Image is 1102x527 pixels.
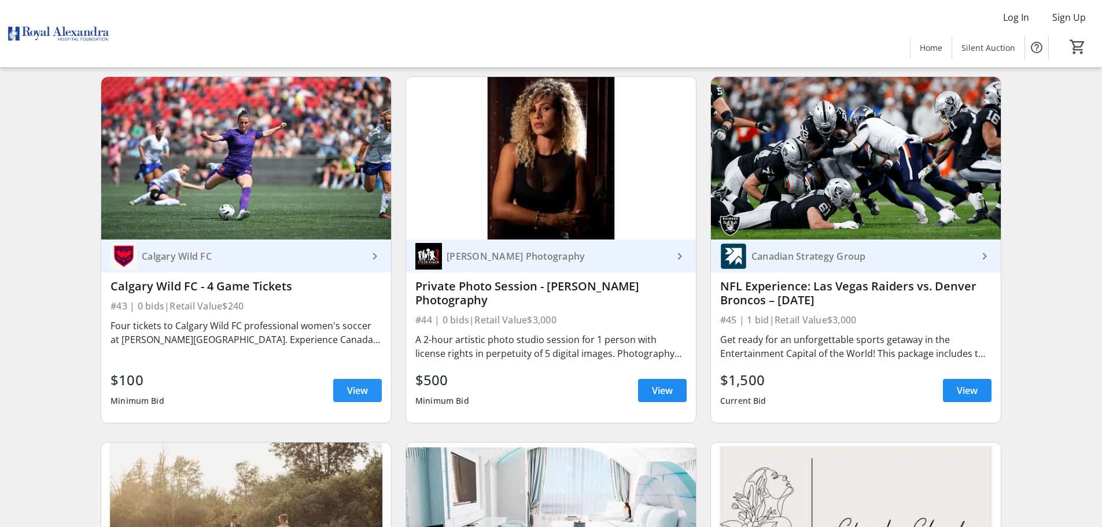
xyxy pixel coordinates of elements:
[110,279,382,293] div: Calgary Wild FC - 4 Game Tickets
[1052,10,1086,24] span: Sign Up
[747,250,978,262] div: Canadian Strategy Group
[720,370,766,390] div: $1,500
[415,243,442,270] img: Tyler Baker Photography
[368,249,382,263] mat-icon: keyboard_arrow_right
[978,249,992,263] mat-icon: keyboard_arrow_right
[957,384,978,397] span: View
[442,250,673,262] div: [PERSON_NAME] Photography
[720,312,992,328] div: #45 | 1 bid | Retail Value $3,000
[110,390,164,411] div: Minimum Bid
[415,333,687,360] div: A 2-hour artistic photo studio session for 1 person with license rights in perpetuity of 5 digita...
[952,37,1024,58] a: Silent Auction
[415,390,469,411] div: Minimum Bid
[711,239,1001,272] a: Canadian Strategy GroupCanadian Strategy Group
[638,379,687,402] a: View
[406,77,696,240] img: Private Photo Session - Tyler Baker Photography
[110,319,382,347] div: Four tickets to Calgary Wild FC professional women's soccer at [PERSON_NAME][GEOGRAPHIC_DATA]. Ex...
[994,8,1038,27] button: Log In
[711,77,1001,240] img: NFL Experience: Las Vegas Raiders vs. Denver Broncos – November 7, 2025
[101,239,391,272] a: Calgary Wild FCCalgary Wild FC
[406,239,696,272] a: Tyler Baker Photography[PERSON_NAME] Photography
[415,370,469,390] div: $500
[101,77,391,240] img: Calgary Wild FC - 4 Game Tickets
[7,5,110,62] img: Royal Alexandra Hospital Foundation's Logo
[1043,8,1095,27] button: Sign Up
[110,370,164,390] div: $100
[720,243,747,270] img: Canadian Strategy Group
[110,298,382,314] div: #43 | 0 bids | Retail Value $240
[415,279,687,307] div: Private Photo Session - [PERSON_NAME] Photography
[911,37,952,58] a: Home
[333,379,382,402] a: View
[920,42,942,54] span: Home
[720,333,992,360] div: Get ready for an unforgettable sports getaway in the Entertainment Capital of the World! This pac...
[652,384,673,397] span: View
[1025,36,1048,59] button: Help
[1067,36,1088,57] button: Cart
[347,384,368,397] span: View
[961,42,1015,54] span: Silent Auction
[415,312,687,328] div: #44 | 0 bids | Retail Value $3,000
[137,250,368,262] div: Calgary Wild FC
[943,379,992,402] a: View
[720,279,992,307] div: NFL Experience: Las Vegas Raiders vs. Denver Broncos – [DATE]
[110,243,137,270] img: Calgary Wild FC
[720,390,766,411] div: Current Bid
[673,249,687,263] mat-icon: keyboard_arrow_right
[1003,10,1029,24] span: Log In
